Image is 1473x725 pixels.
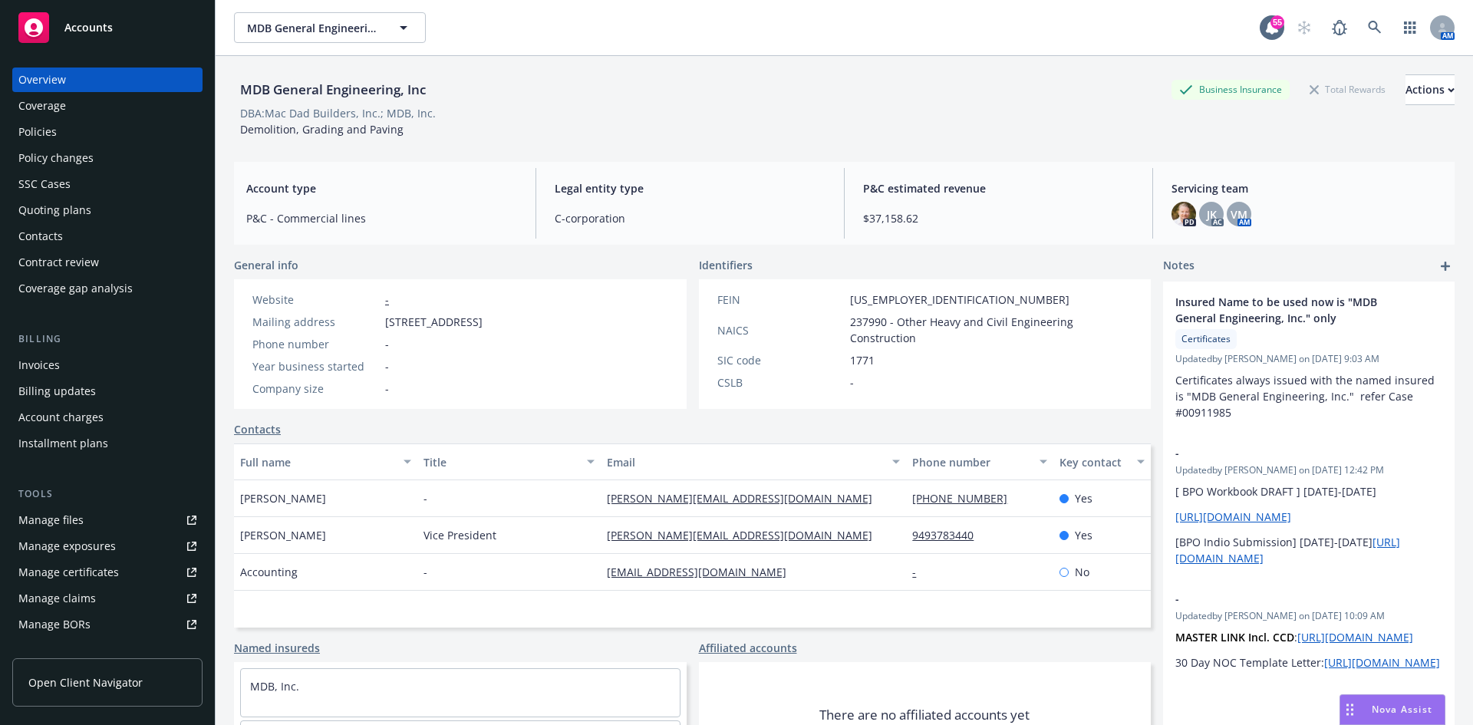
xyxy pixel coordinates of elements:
a: Account charges [12,405,203,430]
span: There are no affiliated accounts yet [819,706,1030,724]
a: Manage BORs [12,612,203,637]
div: FEIN [717,292,844,308]
div: Phone number [252,336,379,352]
div: SIC code [717,352,844,368]
div: Billing [12,331,203,347]
div: Insured Name to be used now is "MDB General Engineering, Inc." onlyCertificatesUpdatedby [PERSON_... [1163,282,1455,433]
div: SSC Cases [18,172,71,196]
span: [STREET_ADDRESS] [385,314,483,330]
a: [EMAIL_ADDRESS][DOMAIN_NAME] [607,565,799,579]
span: Updated by [PERSON_NAME] on [DATE] 10:09 AM [1175,609,1442,623]
a: Named insureds [234,640,320,656]
p: 30 Day NOC Template Letter: [1175,654,1442,671]
div: Manage claims [18,586,96,611]
span: Insured Name to be used now is "MDB General Engineering, Inc." only [1175,294,1402,326]
span: - [385,358,389,374]
a: - [385,292,389,307]
div: Company size [252,381,379,397]
div: Actions [1405,75,1455,104]
span: No [1075,564,1089,580]
p: [ BPO Workbook DRAFT ] [DATE]-[DATE] [1175,483,1442,499]
strong: MASTER LINK Incl. CCD [1175,630,1294,644]
a: Report a Bug [1324,12,1355,43]
span: - [423,564,427,580]
span: Accounting [240,564,298,580]
span: Updated by [PERSON_NAME] on [DATE] 12:42 PM [1175,463,1442,477]
div: MDB General Engineering, Inc [234,80,432,100]
button: Full name [234,443,417,480]
button: Title [417,443,601,480]
div: Total Rewards [1302,80,1393,99]
div: Account charges [18,405,104,430]
a: 9493783440 [912,528,986,542]
div: Policy changes [18,146,94,170]
div: -Updatedby [PERSON_NAME] on [DATE] 12:42 PM[ BPO Workbook DRAFT ] [DATE]-[DATE][URL][DOMAIN_NAME]... [1163,433,1455,578]
a: Overview [12,68,203,92]
div: Manage BORs [18,612,91,637]
button: Phone number [906,443,1053,480]
div: Contract review [18,250,99,275]
a: Invoices [12,353,203,377]
a: [URL][DOMAIN_NAME] [1297,630,1413,644]
span: Yes [1075,490,1092,506]
span: Identifiers [699,257,753,273]
div: CSLB [717,374,844,391]
div: Quoting plans [18,198,91,222]
a: Policies [12,120,203,144]
span: - [1175,445,1402,461]
div: 55 [1270,15,1284,29]
div: Phone number [912,454,1030,470]
a: Manage certificates [12,560,203,585]
span: C-corporation [555,210,825,226]
span: P&C - Commercial lines [246,210,517,226]
span: - [423,490,427,506]
div: Email [607,454,883,470]
a: - [912,565,928,579]
span: - [385,381,389,397]
span: [US_EMPLOYER_IDENTIFICATION_NUMBER] [850,292,1069,308]
a: Policy changes [12,146,203,170]
div: NAICS [717,322,844,338]
a: [PERSON_NAME][EMAIL_ADDRESS][DOMAIN_NAME] [607,528,885,542]
div: Overview [18,68,66,92]
div: Website [252,292,379,308]
button: Actions [1405,74,1455,105]
a: Contacts [234,421,281,437]
span: P&C estimated revenue [863,180,1134,196]
a: Accounts [12,6,203,49]
div: Policies [18,120,57,144]
div: Coverage [18,94,66,118]
div: Coverage gap analysis [18,276,133,301]
span: Notes [1163,257,1195,275]
span: Legal entity type [555,180,825,196]
a: Installment plans [12,431,203,456]
a: Start snowing [1289,12,1320,43]
div: Key contact [1059,454,1128,470]
span: - [1175,591,1402,607]
div: Manage exposures [18,534,116,559]
div: Tools [12,486,203,502]
span: Account type [246,180,517,196]
div: Billing updates [18,379,96,404]
span: 1771 [850,352,875,368]
a: Search [1359,12,1390,43]
span: Nova Assist [1372,703,1432,716]
a: Manage files [12,508,203,532]
a: Manage claims [12,586,203,611]
img: photo [1171,202,1196,226]
a: Coverage gap analysis [12,276,203,301]
a: Switch app [1395,12,1425,43]
span: Updated by [PERSON_NAME] on [DATE] 9:03 AM [1175,352,1442,366]
p: [BPO Indio Submission] [DATE]-[DATE] [1175,534,1442,566]
span: VM [1231,206,1247,222]
span: Vice President [423,527,496,543]
span: JK [1207,206,1217,222]
button: Email [601,443,906,480]
a: Contract review [12,250,203,275]
a: [PHONE_NUMBER] [912,491,1020,506]
span: Yes [1075,527,1092,543]
span: Certificates always issued with the named insured is "MDB General Engineering, Inc." refer Case #... [1175,373,1438,420]
a: [PERSON_NAME][EMAIL_ADDRESS][DOMAIN_NAME] [607,491,885,506]
a: MDB, Inc. [250,679,299,694]
div: Mailing address [252,314,379,330]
